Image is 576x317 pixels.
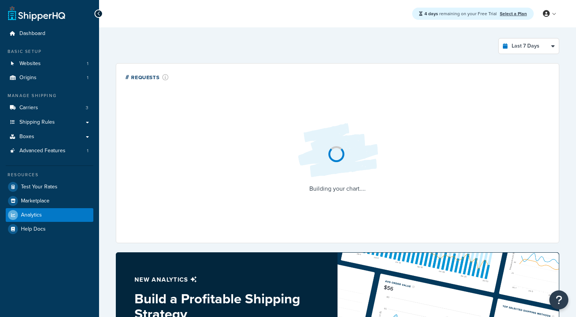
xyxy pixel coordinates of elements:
li: Websites [6,57,93,71]
button: Open Resource Center [549,290,568,309]
span: Test Your Rates [21,184,58,190]
a: Websites1 [6,57,93,71]
span: Advanced Features [19,148,66,154]
p: New analytics [134,274,319,285]
span: Analytics [21,212,42,218]
div: Resources [6,172,93,178]
a: Test Your Rates [6,180,93,194]
span: Carriers [19,105,38,111]
span: Websites [19,61,41,67]
a: Help Docs [6,222,93,236]
a: Shipping Rules [6,115,93,129]
span: Shipping Rules [19,119,55,126]
span: Help Docs [21,226,46,233]
a: Advanced Features1 [6,144,93,158]
div: # Requests [125,73,169,81]
a: Boxes [6,130,93,144]
div: Manage Shipping [6,92,93,99]
p: Building your chart.... [292,183,383,194]
span: Origins [19,75,37,81]
span: Boxes [19,134,34,140]
span: 1 [87,148,88,154]
a: Marketplace [6,194,93,208]
li: Advanced Features [6,144,93,158]
span: remaining on your Free Trial [424,10,498,17]
div: Basic Setup [6,48,93,55]
li: Origins [6,71,93,85]
a: Dashboard [6,27,93,41]
strong: 4 days [424,10,438,17]
span: 1 [87,75,88,81]
li: Carriers [6,101,93,115]
span: Marketplace [21,198,50,204]
a: Carriers3 [6,101,93,115]
a: Origins1 [6,71,93,85]
span: Dashboard [19,30,45,37]
a: Select a Plan [500,10,527,17]
a: Analytics [6,208,93,222]
img: Loading... [292,117,383,183]
span: 1 [87,61,88,67]
span: 3 [86,105,88,111]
